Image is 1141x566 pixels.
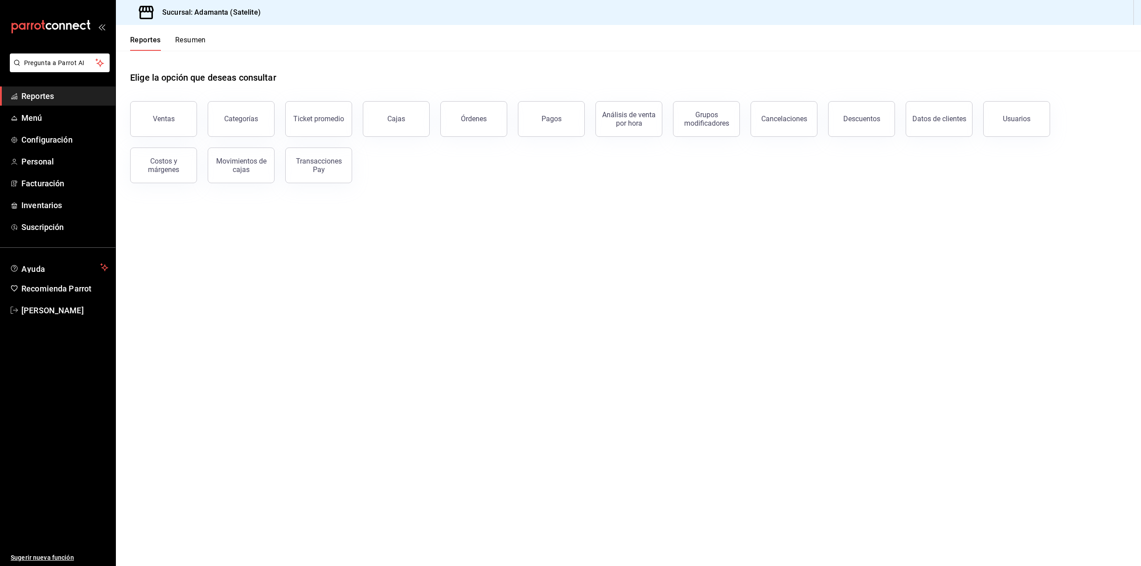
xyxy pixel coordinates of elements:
[24,58,96,68] span: Pregunta a Parrot AI
[21,283,108,295] span: Recomienda Parrot
[285,148,352,183] button: Transacciones Pay
[461,115,487,123] div: Órdenes
[1003,115,1030,123] div: Usuarios
[673,101,740,137] button: Grupos modificadores
[906,101,973,137] button: Datos de clientes
[293,115,344,123] div: Ticket promedio
[363,101,430,137] button: Cajas
[21,134,108,146] span: Configuración
[175,36,206,51] button: Resumen
[224,115,258,123] div: Categorías
[208,101,275,137] button: Categorías
[208,148,275,183] button: Movimientos de cajas
[130,101,197,137] button: Ventas
[98,23,105,30] button: open_drawer_menu
[21,199,108,211] span: Inventarios
[136,157,191,174] div: Costos y márgenes
[983,101,1050,137] button: Usuarios
[21,112,108,124] span: Menú
[213,157,269,174] div: Movimientos de cajas
[285,101,352,137] button: Ticket promedio
[518,101,585,137] button: Pagos
[828,101,895,137] button: Descuentos
[10,53,110,72] button: Pregunta a Parrot AI
[761,115,807,123] div: Cancelaciones
[6,65,110,74] a: Pregunta a Parrot AI
[595,101,662,137] button: Análisis de venta por hora
[130,148,197,183] button: Costos y márgenes
[153,115,175,123] div: Ventas
[130,71,276,84] h1: Elige la opción que deseas consultar
[912,115,966,123] div: Datos de clientes
[21,304,108,316] span: [PERSON_NAME]
[601,111,657,127] div: Análisis de venta por hora
[11,553,108,562] span: Sugerir nueva función
[542,115,562,123] div: Pagos
[21,156,108,168] span: Personal
[21,177,108,189] span: Facturación
[21,90,108,102] span: Reportes
[751,101,817,137] button: Cancelaciones
[291,157,346,174] div: Transacciones Pay
[130,36,161,51] button: Reportes
[440,101,507,137] button: Órdenes
[387,115,405,123] div: Cajas
[21,262,97,273] span: Ayuda
[843,115,880,123] div: Descuentos
[21,221,108,233] span: Suscripción
[155,7,261,18] h3: Sucursal: Adamanta (Satelite)
[679,111,734,127] div: Grupos modificadores
[130,36,206,51] div: navigation tabs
